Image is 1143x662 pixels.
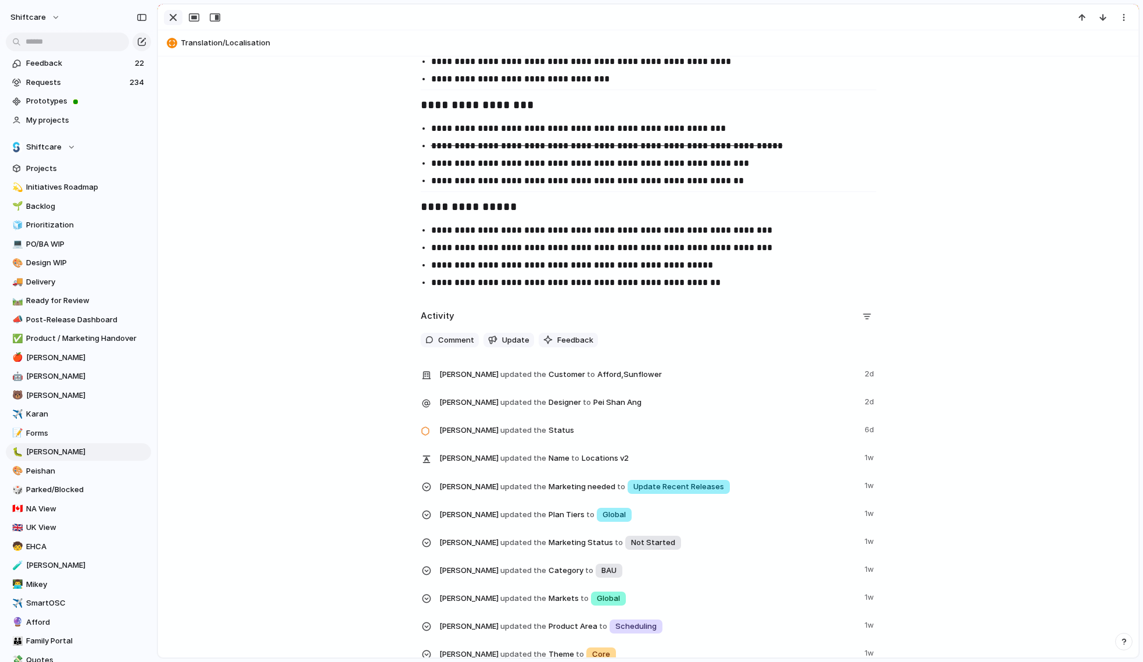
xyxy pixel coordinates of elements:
span: [PERSON_NAME] [439,509,499,521]
span: [PERSON_NAME] [26,371,147,382]
span: updated the [500,649,546,660]
a: ✈️Karan [6,405,151,423]
span: to [587,369,595,380]
a: 🍎[PERSON_NAME] [6,349,151,366]
div: 📝 [12,426,20,440]
span: Prototypes [26,95,147,107]
a: 🎲Parked/Blocked [6,481,151,499]
span: updated the [500,565,546,576]
button: 🎨 [10,465,22,477]
button: 👨‍💻 [10,579,22,590]
span: [PERSON_NAME] [26,560,147,571]
span: Forms [26,428,147,439]
span: to [586,509,594,521]
div: 🎨Peishan [6,462,151,480]
span: Feedback [26,58,131,69]
span: [PERSON_NAME] [439,425,499,436]
span: Plan Tiers [439,506,858,523]
span: 1w [865,645,876,659]
span: updated the [500,593,546,604]
a: 👨‍💻Mikey [6,576,151,593]
span: Comment [438,334,474,346]
span: UK View [26,522,147,533]
button: 🐛 [10,446,22,458]
button: Shiftcare [6,138,151,156]
span: to [576,649,584,660]
span: 2d [865,394,876,408]
div: 🛤️ [12,294,20,308]
span: EHCA [26,541,147,553]
button: Comment [421,333,479,348]
span: 1w [865,450,876,464]
span: 1w [865,478,876,492]
span: [PERSON_NAME] [439,649,499,660]
div: 📣 [12,313,20,326]
span: Post-Release Dashboard [26,314,147,326]
span: Product / Marketing Handover [26,333,147,344]
a: 🇬🇧UK View [6,519,151,536]
div: 💫 [12,181,20,194]
button: 💻 [10,239,22,250]
a: Projects [6,160,151,177]
a: 💫Initiatives Roadmap [6,179,151,196]
a: Prototypes [6,92,151,110]
a: 👪Family Portal [6,632,151,650]
button: 🎲 [10,484,22,496]
button: 🐻 [10,390,22,401]
a: 🇨🇦NA View [6,500,151,518]
button: 🌱 [10,201,22,212]
button: 🔮 [10,617,22,628]
a: 🚚Delivery [6,273,151,291]
a: 🔮Afford [6,614,151,631]
a: 🧊Prioritization [6,216,151,234]
div: 🎨 [12,257,20,270]
div: 🚚 [12,275,20,289]
span: updated the [500,425,546,436]
span: updated the [500,509,546,521]
a: 🐛[PERSON_NAME] [6,443,151,461]
span: shiftcare [10,12,46,23]
span: Name Locations v2 [439,450,858,466]
span: Scheduling [615,621,657,632]
span: to [617,481,625,493]
div: ✈️ [12,408,20,421]
a: ✅Product / Marketing Handover [6,330,151,347]
button: 🎨 [10,257,22,269]
span: Not Started [631,537,675,549]
button: 📝 [10,428,22,439]
div: 🤖[PERSON_NAME] [6,368,151,385]
a: 📝Forms [6,425,151,442]
span: updated the [500,397,546,408]
span: Feedback [557,334,593,346]
button: 👪 [10,635,22,647]
div: 🧒EHCA [6,538,151,556]
span: 1w [865,561,876,575]
a: 📣Post-Release Dashboard [6,311,151,329]
button: 🇨🇦 [10,503,22,515]
span: [PERSON_NAME] [26,390,147,401]
span: updated the [500,453,546,464]
span: [PERSON_NAME] [439,537,499,549]
a: 🌱Backlog [6,198,151,215]
span: Designer [439,394,858,410]
span: updated the [500,481,546,493]
span: 2d [865,366,876,380]
span: Shiftcare [26,141,62,153]
span: Initiatives Roadmap [26,181,147,193]
div: 🧪[PERSON_NAME] [6,557,151,574]
button: 💫 [10,181,22,193]
button: 🧪 [10,560,22,571]
a: Requests234 [6,74,151,91]
span: Markets [439,589,858,607]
